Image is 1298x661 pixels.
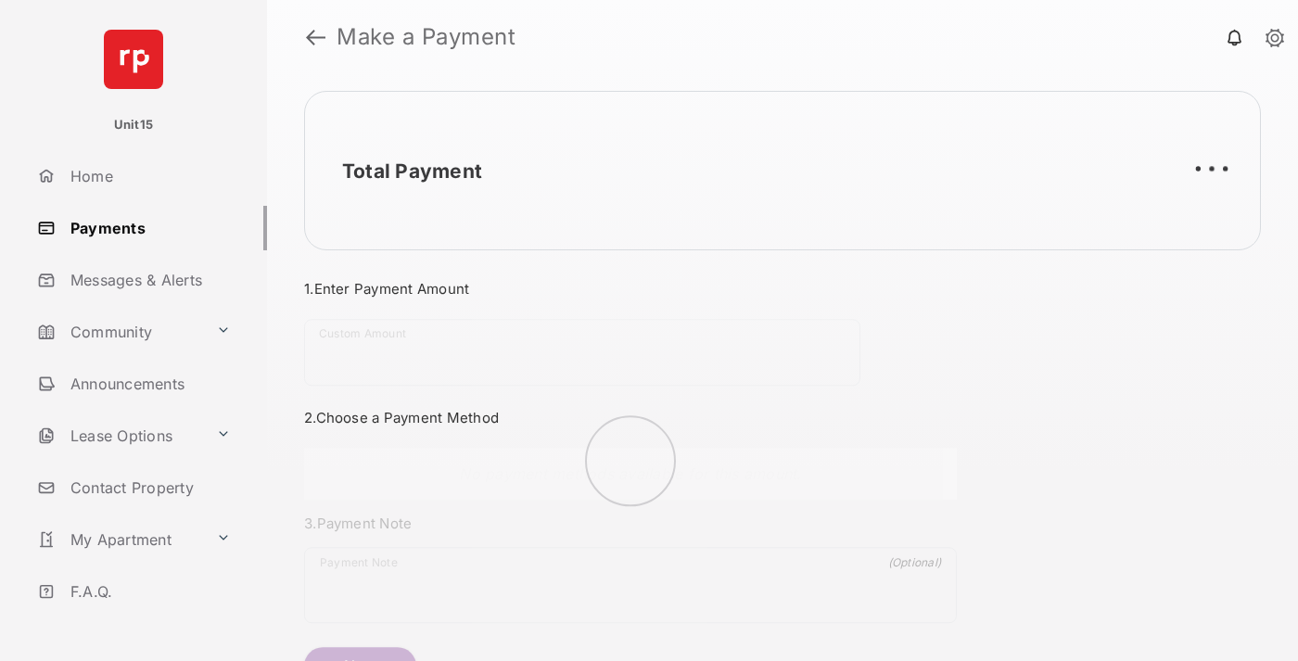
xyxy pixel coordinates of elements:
[30,362,267,406] a: Announcements
[114,116,154,134] p: Unit15
[30,569,267,614] a: F.A.Q.
[337,26,515,48] strong: Make a Payment
[30,206,267,250] a: Payments
[30,310,209,354] a: Community
[30,258,267,302] a: Messages & Alerts
[30,154,267,198] a: Home
[304,280,957,298] h3: 1. Enter Payment Amount
[30,517,209,562] a: My Apartment
[342,159,482,183] h2: Total Payment
[304,515,957,532] h3: 3. Payment Note
[30,465,267,510] a: Contact Property
[30,413,209,458] a: Lease Options
[304,409,957,426] h3: 2. Choose a Payment Method
[104,30,163,89] img: svg+xml;base64,PHN2ZyB4bWxucz0iaHR0cDovL3d3dy53My5vcmcvMjAwMC9zdmciIHdpZHRoPSI2NCIgaGVpZ2h0PSI2NC...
